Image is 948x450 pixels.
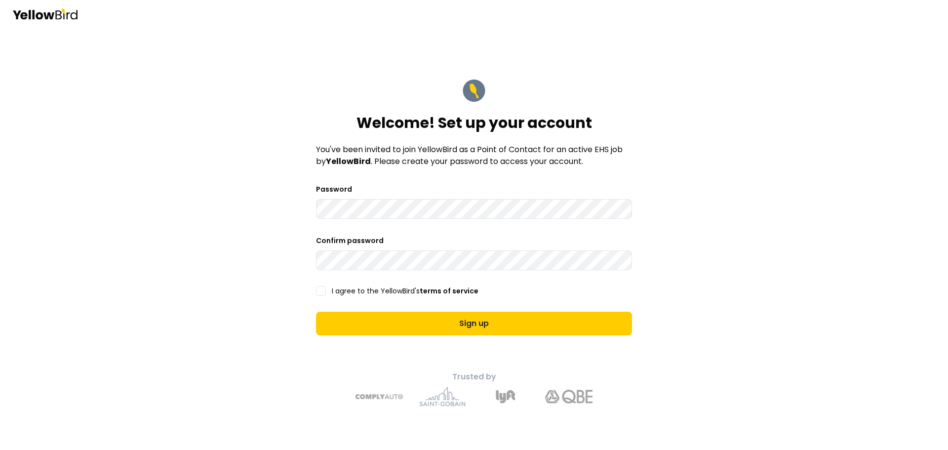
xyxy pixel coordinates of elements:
p: Trusted by [308,371,640,383]
p: You've been invited to join YellowBird as a Point of Contact for an active EHS job by . Please cr... [316,144,632,167]
label: Confirm password [316,236,384,245]
label: Password [316,184,352,194]
strong: YellowBird [326,156,371,167]
h1: Welcome! Set up your account [356,114,592,132]
button: Sign up [316,312,632,335]
label: I agree to the YellowBird's [332,287,478,294]
a: terms of service [420,286,478,296]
